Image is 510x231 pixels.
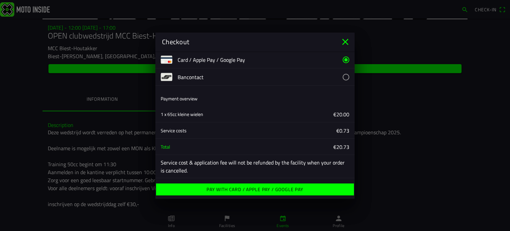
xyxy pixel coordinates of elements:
img: payment-bancontact.png [161,71,172,83]
ion-title: Checkout [155,37,340,47]
img: payment-card.png [161,54,172,65]
ion-text: Total [161,143,170,150]
ion-label: €20.73 [260,143,349,151]
ion-label: Service cost & application fee will not be refunded by the facility when your order is cancelled. [161,159,349,174]
ion-icon: close [340,37,351,47]
ion-text: 1 x 65cc kleine wielen [161,110,203,117]
ion-label: Payment overview [161,95,198,102]
ion-label: €20.00 [260,110,349,118]
ion-label: €0.73 [260,126,349,134]
ion-text: Service costs [161,127,187,134]
ion-label: Pay with Card / Apple Pay / Google Pay [207,187,303,192]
